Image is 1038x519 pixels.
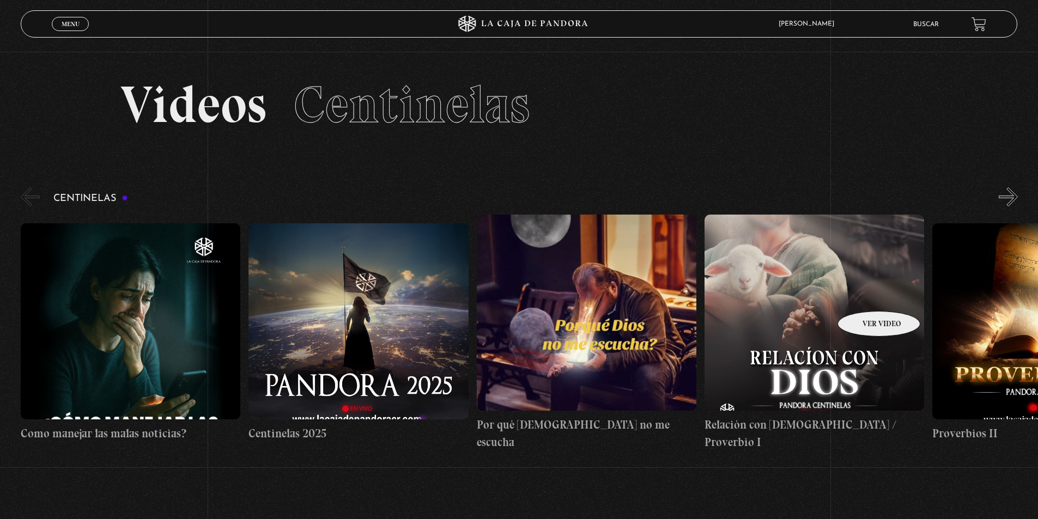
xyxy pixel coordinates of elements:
h4: Como manejar las malas noticias? [21,425,240,442]
a: Buscar [913,21,939,28]
a: View your shopping cart [972,17,986,32]
button: Previous [21,187,40,206]
span: Centinelas [294,74,530,136]
span: Menu [62,21,80,27]
span: [PERSON_NAME] [773,21,845,27]
a: Por qué [DEMOGRAPHIC_DATA] no me escucha [477,215,696,450]
button: Next [999,187,1018,206]
h4: Por qué [DEMOGRAPHIC_DATA] no me escucha [477,416,696,450]
h2: Videos [120,79,918,131]
span: Cerrar [58,30,83,38]
a: Relación con [DEMOGRAPHIC_DATA] / Proverbio I [705,215,924,450]
h4: Relación con [DEMOGRAPHIC_DATA] / Proverbio I [705,416,924,450]
h4: Centinelas 2025 [248,425,468,442]
h3: Centinelas [53,193,128,204]
a: Como manejar las malas noticias? [21,215,240,450]
a: Centinelas 2025 [248,215,468,450]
